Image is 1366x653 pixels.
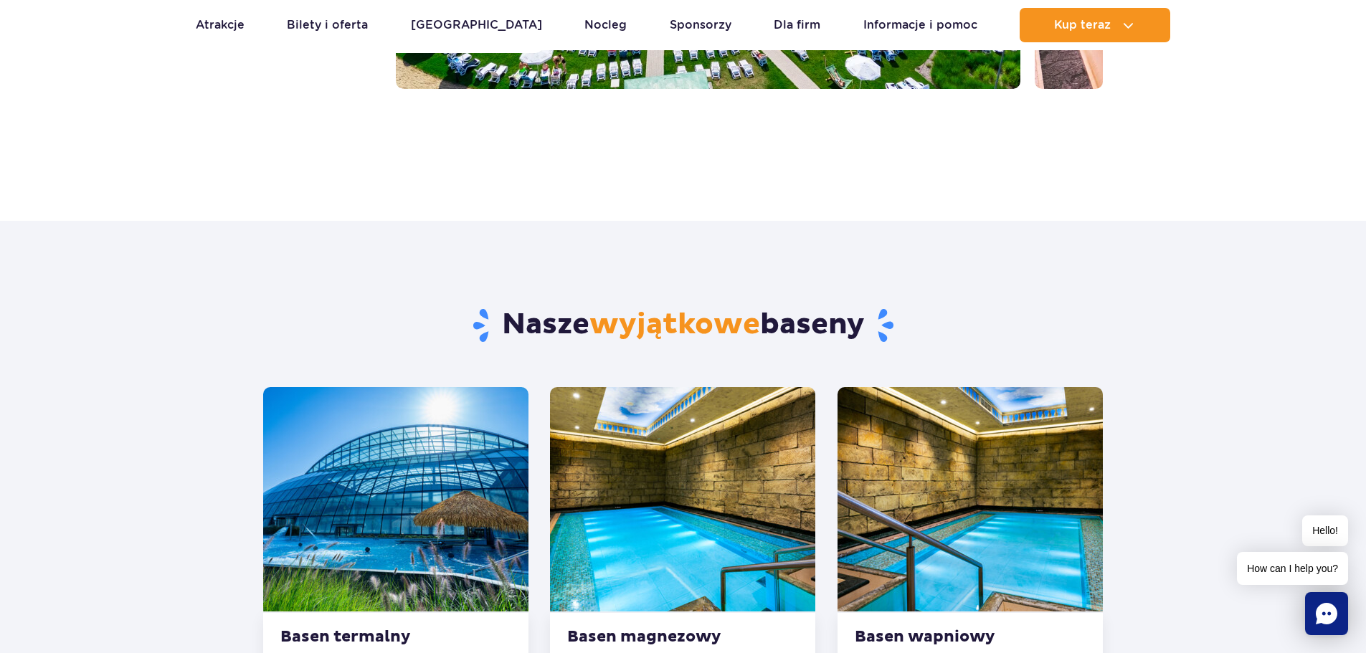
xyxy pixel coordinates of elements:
h2: Nasze baseny [263,307,1103,344]
span: How can I help you? [1237,552,1348,585]
strong: Basen magnezowy [567,627,741,647]
a: Nocleg [584,8,627,42]
a: Atrakcje [196,8,245,42]
span: Kup teraz [1054,19,1111,32]
img: Calcium Pool [838,387,1103,611]
img: Thermal pool [263,387,528,611]
strong: Basen wapniowy [855,627,1028,647]
a: Dla firm [774,8,820,42]
a: Bilety i oferta [287,8,368,42]
a: [GEOGRAPHIC_DATA] [411,8,542,42]
div: Chat [1305,592,1348,635]
button: Kup teraz [1020,8,1170,42]
a: Sponsorzy [670,8,731,42]
a: Informacje i pomoc [863,8,977,42]
span: wyjątkowe [589,307,760,343]
strong: Basen termalny [280,627,454,647]
span: Hello! [1302,515,1348,546]
img: Magnesium Pool [550,387,815,611]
